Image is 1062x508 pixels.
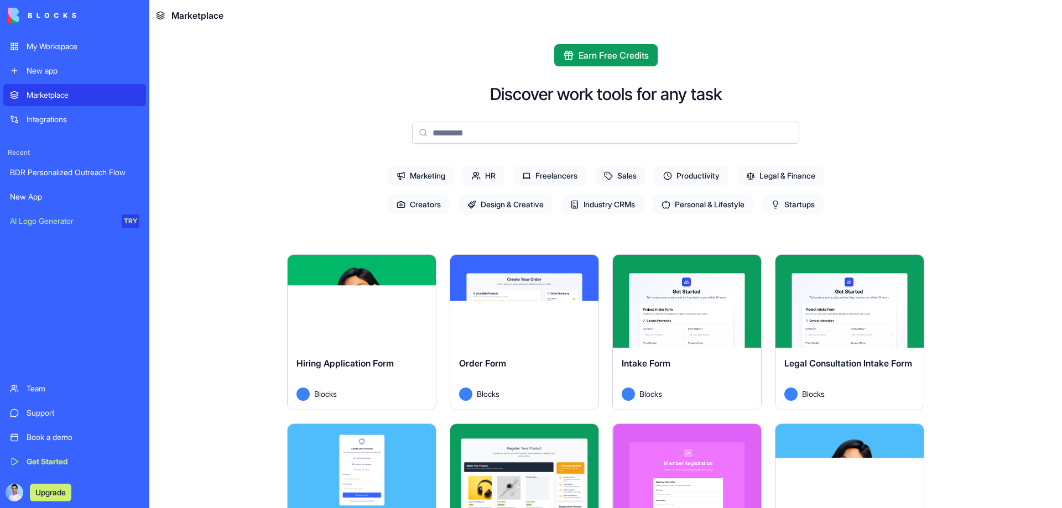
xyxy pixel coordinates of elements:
[27,41,139,52] div: My Workspace
[27,432,139,443] div: Book a demo
[554,44,658,66] button: Earn Free Credits
[171,9,223,22] span: Marketplace
[654,166,728,186] span: Productivity
[612,254,762,410] a: Intake FormAvatarBlocks
[490,84,722,104] h2: Discover work tools for any task
[30,484,71,501] button: Upgrade
[3,148,146,157] span: Recent
[3,186,146,208] a: New App
[459,358,506,369] span: Order Form
[3,108,146,130] a: Integrations
[579,49,649,62] span: Earn Free Credits
[622,387,635,401] img: Avatar
[784,358,912,369] span: Legal Consultation Intake Form
[30,486,71,497] a: Upgrade
[3,60,146,82] a: New app
[27,65,139,76] div: New app
[3,426,146,448] a: Book a demo
[459,195,553,214] span: Design & Creative
[8,8,76,23] img: logo
[3,210,146,232] a: AI Logo GeneratorTRY
[802,388,825,400] span: Blocks
[463,166,504,186] span: HR
[477,388,499,400] span: Blocks
[459,387,472,401] img: Avatar
[513,166,586,186] span: Freelancers
[3,35,146,57] a: My Workspace
[784,387,798,401] img: Avatar
[3,378,146,400] a: Team
[27,407,139,418] div: Support
[3,451,146,473] a: Get Started
[27,90,139,101] div: Marketplace
[27,114,139,125] div: Integrations
[737,166,824,186] span: Legal & Finance
[6,484,23,501] img: ACg8ocJe9gzVsr368_XWKPXoMQFmWIu3RKhwJqcZN6YsArLBWYAy31o=s96-c
[10,191,139,202] div: New App
[10,216,114,227] div: AI Logo Generator
[3,402,146,424] a: Support
[3,84,146,106] a: Marketplace
[595,166,645,186] span: Sales
[296,387,310,401] img: Avatar
[639,388,662,400] span: Blocks
[762,195,824,214] span: Startups
[27,383,139,394] div: Team
[622,358,670,369] span: Intake Form
[296,358,394,369] span: Hiring Application Form
[122,214,139,228] div: TRY
[388,195,450,214] span: Creators
[653,195,753,214] span: Personal & Lifestyle
[775,254,924,410] a: Legal Consultation Intake FormAvatarBlocks
[10,167,139,178] div: BDR Personalized Outreach Flow
[3,161,146,184] a: BDR Personalized Outreach Flow
[314,388,337,400] span: Blocks
[287,254,436,410] a: Hiring Application FormAvatarBlocks
[561,195,644,214] span: Industry CRMs
[27,456,139,467] div: Get Started
[388,166,454,186] span: Marketing
[450,254,599,410] a: Order FormAvatarBlocks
